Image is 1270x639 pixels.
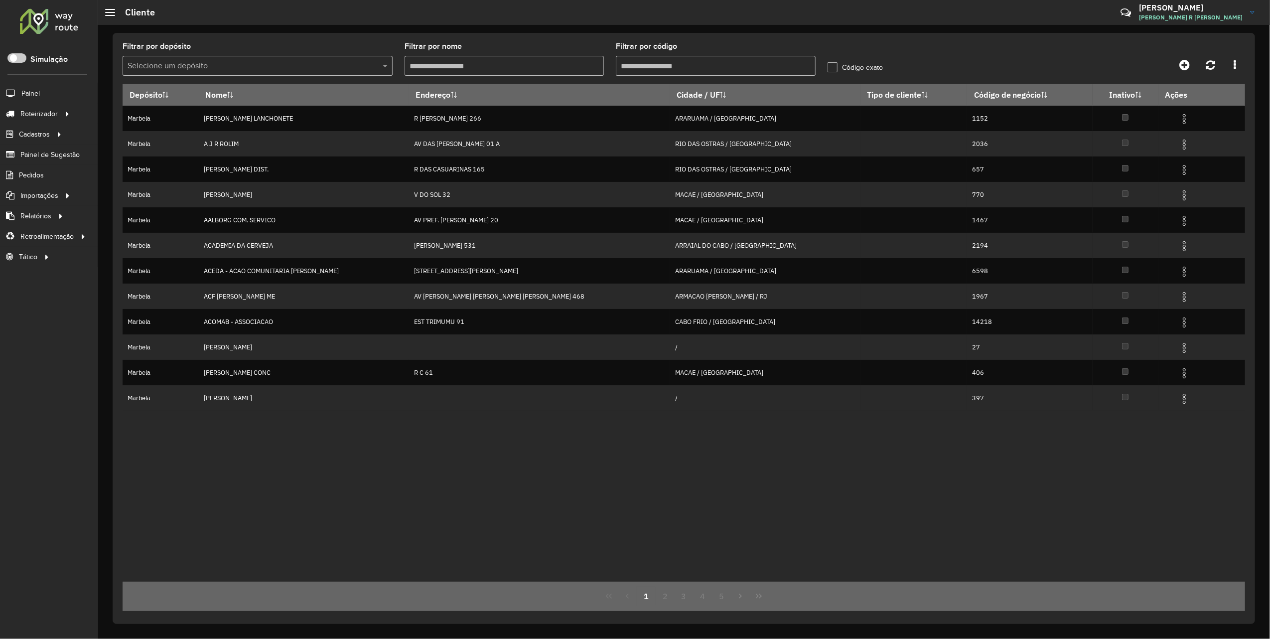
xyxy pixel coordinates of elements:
[670,106,860,131] td: ARARUAMA / [GEOGRAPHIC_DATA]
[405,40,462,52] label: Filtrar por nome
[198,334,409,360] td: [PERSON_NAME]
[19,129,50,140] span: Cadastros
[409,106,670,131] td: R [PERSON_NAME] 266
[675,587,694,606] button: 3
[967,385,1093,411] td: 397
[670,182,860,207] td: MACAE / [GEOGRAPHIC_DATA]
[1158,84,1218,105] th: Ações
[198,309,409,334] td: ACOMAB - ASSOCIACAO
[967,157,1093,182] td: 657
[123,334,198,360] td: Marbela
[1093,84,1158,106] th: Inativo
[670,284,860,309] td: ARMACAO [PERSON_NAME] / RJ
[198,207,409,233] td: AALBORG COM. SERVICO
[409,182,670,207] td: V DO SOL 32
[123,106,198,131] td: Marbela
[123,284,198,309] td: Marbela
[670,207,860,233] td: MACAE / [GEOGRAPHIC_DATA]
[123,157,198,182] td: Marbela
[967,360,1093,385] td: 406
[967,334,1093,360] td: 27
[749,587,768,606] button: Last Page
[616,40,677,52] label: Filtrar por código
[20,231,74,242] span: Retroalimentação
[828,62,883,73] label: Código exato
[967,233,1093,258] td: 2194
[409,207,670,233] td: AV PREF. [PERSON_NAME] 20
[409,84,670,106] th: Endereço
[123,309,198,334] td: Marbela
[670,157,860,182] td: RIO DAS OSTRAS / [GEOGRAPHIC_DATA]
[656,587,675,606] button: 2
[198,182,409,207] td: [PERSON_NAME]
[670,309,860,334] td: CABO FRIO / [GEOGRAPHIC_DATA]
[123,207,198,233] td: Marbela
[967,207,1093,233] td: 1467
[198,258,409,284] td: ACEDA - ACAO COMUNITARIA [PERSON_NAME]
[967,131,1093,157] td: 2036
[670,131,860,157] td: RIO DAS OSTRAS / [GEOGRAPHIC_DATA]
[409,233,670,258] td: [PERSON_NAME] 531
[123,385,198,411] td: Marbela
[123,182,198,207] td: Marbela
[198,385,409,411] td: [PERSON_NAME]
[670,84,860,106] th: Cidade / UF
[115,7,155,18] h2: Cliente
[123,360,198,385] td: Marbela
[123,131,198,157] td: Marbela
[20,109,58,119] span: Roteirizador
[712,587,731,606] button: 5
[19,252,37,262] span: Tático
[30,53,68,65] label: Simulação
[967,258,1093,284] td: 6598
[967,84,1093,106] th: Código de negócio
[409,157,670,182] td: R DAS CASUARINAS 165
[670,233,860,258] td: ARRAIAL DO CABO / [GEOGRAPHIC_DATA]
[198,106,409,131] td: [PERSON_NAME] LANCHONETE
[409,309,670,334] td: EST TRIMUMU 91
[198,233,409,258] td: ACADEMIA DA CERVEJA
[1139,13,1243,22] span: [PERSON_NAME] R [PERSON_NAME]
[1139,3,1243,12] h3: [PERSON_NAME]
[409,360,670,385] td: R C 61
[198,131,409,157] td: A J R ROLIM
[860,84,967,106] th: Tipo de cliente
[670,258,860,284] td: ARARUAMA / [GEOGRAPHIC_DATA]
[198,284,409,309] td: ACF [PERSON_NAME] ME
[967,106,1093,131] td: 1152
[123,258,198,284] td: Marbela
[20,211,51,221] span: Relatórios
[20,150,80,160] span: Painel de Sugestão
[670,334,860,360] td: /
[123,84,198,106] th: Depósito
[409,284,670,309] td: AV [PERSON_NAME] [PERSON_NAME] [PERSON_NAME] 468
[670,360,860,385] td: MACAE / [GEOGRAPHIC_DATA]
[198,360,409,385] td: [PERSON_NAME] CONC
[1115,2,1136,23] a: Contato Rápido
[19,170,44,180] span: Pedidos
[20,190,58,201] span: Importações
[123,233,198,258] td: Marbela
[198,84,409,106] th: Nome
[637,587,656,606] button: 1
[967,284,1093,309] td: 1967
[123,40,191,52] label: Filtrar por depósito
[693,587,712,606] button: 4
[731,587,750,606] button: Next Page
[21,88,40,99] span: Painel
[967,182,1093,207] td: 770
[967,309,1093,334] td: 14218
[198,157,409,182] td: [PERSON_NAME] DIST.
[409,131,670,157] td: AV DAS [PERSON_NAME] 01 A
[409,258,670,284] td: [STREET_ADDRESS][PERSON_NAME]
[670,385,860,411] td: /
